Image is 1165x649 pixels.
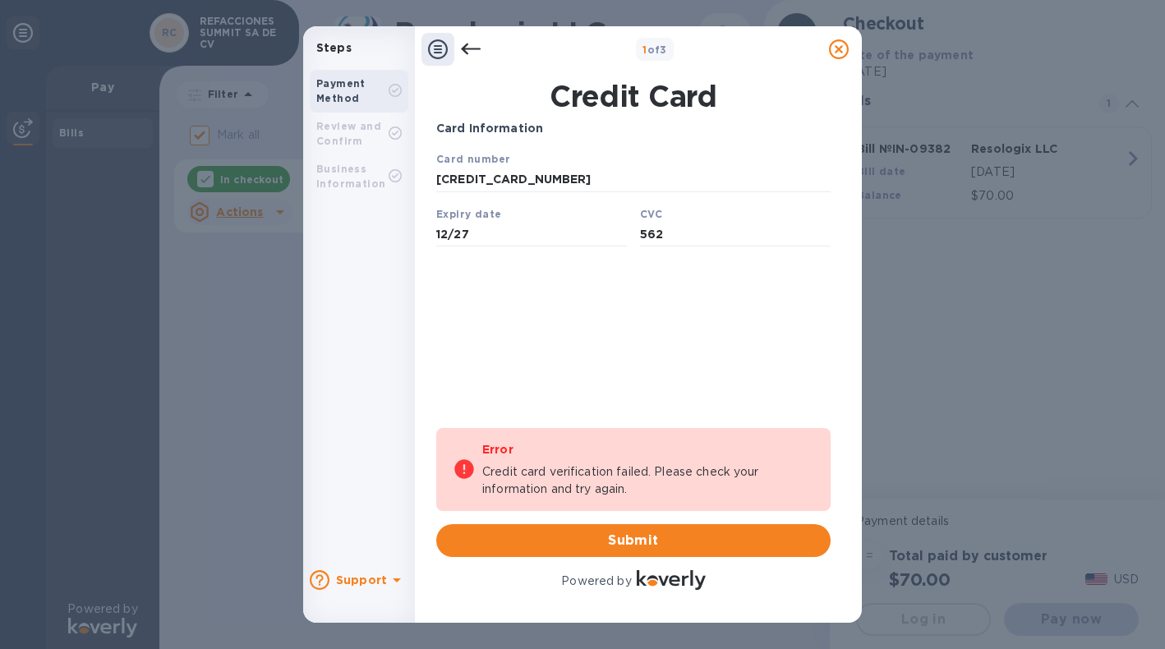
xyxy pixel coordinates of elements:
[436,150,831,251] iframe: Your browser does not support iframes
[316,41,352,54] b: Steps
[336,573,387,587] b: Support
[637,570,706,590] img: Logo
[436,122,543,135] b: Card Information
[642,44,667,56] b: of 3
[482,463,814,498] p: Credit card verification failed. Please check your information and try again.
[436,524,831,557] button: Submit
[449,531,817,550] span: Submit
[482,443,513,456] b: Error
[561,573,631,590] p: Powered by
[316,120,381,147] b: Review and Confirm
[316,77,366,104] b: Payment Method
[316,163,385,190] b: Business Information
[642,44,647,56] span: 1
[430,79,837,113] h1: Credit Card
